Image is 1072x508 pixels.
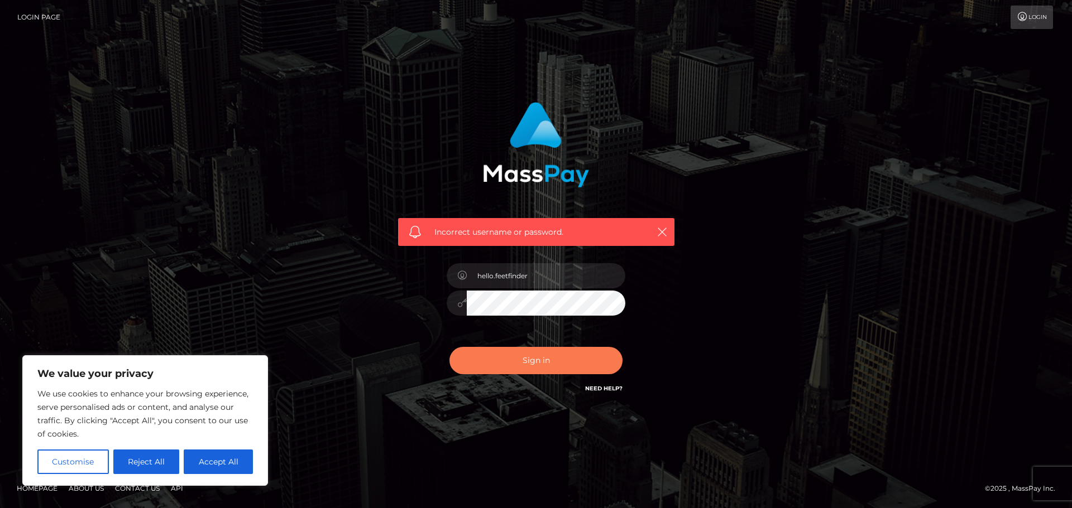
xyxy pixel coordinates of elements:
a: Need Help? [585,385,623,392]
a: Homepage [12,480,62,497]
p: We use cookies to enhance your browsing experience, serve personalised ads or content, and analys... [37,387,253,441]
a: API [166,480,188,497]
button: Accept All [184,449,253,474]
p: We value your privacy [37,367,253,380]
button: Customise [37,449,109,474]
button: Reject All [113,449,180,474]
a: About Us [64,480,108,497]
div: We value your privacy [22,355,268,486]
a: Contact Us [111,480,164,497]
input: Username... [467,263,625,288]
a: Login Page [17,6,60,29]
img: MassPay Login [483,102,589,187]
button: Sign in [449,347,623,374]
span: Incorrect username or password. [434,226,638,238]
div: © 2025 , MassPay Inc. [985,482,1064,495]
a: Login [1011,6,1053,29]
